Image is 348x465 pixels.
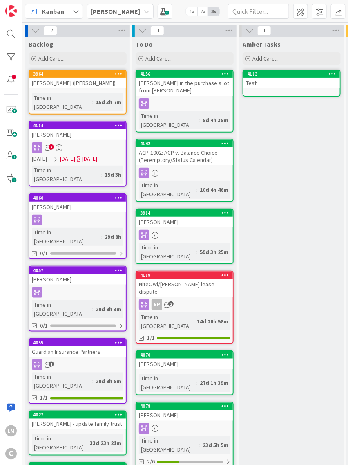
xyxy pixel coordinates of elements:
span: : [194,317,195,326]
div: 4070[PERSON_NAME] [136,351,233,369]
div: 4027 [29,411,126,419]
span: 1x [186,7,197,16]
div: 4113Test [243,70,340,88]
div: 4078 [140,404,233,409]
div: Test [243,78,340,88]
span: : [196,379,198,388]
div: Time in [GEOGRAPHIC_DATA] [32,300,92,318]
a: 4070[PERSON_NAME]Time in [GEOGRAPHIC_DATA]:27d 1h 39m [136,350,234,395]
div: 4057 [33,267,126,273]
div: [PERSON_NAME] [29,129,126,140]
img: Visit kanbanzone.com [5,5,17,17]
a: 4060[PERSON_NAME]Time in [GEOGRAPHIC_DATA]:29d 8h0/1 [29,193,127,259]
div: 4060[PERSON_NAME] [29,194,126,212]
div: Time in [GEOGRAPHIC_DATA] [139,243,196,261]
div: RP [136,299,233,310]
div: 4057[PERSON_NAME] [29,267,126,285]
span: Backlog [29,40,54,48]
span: [DATE] [60,155,75,163]
span: 0/1 [40,321,48,330]
div: 4078[PERSON_NAME] [136,403,233,421]
span: Add Card... [145,55,172,62]
div: 23d 5h 5m [201,441,230,450]
div: 15d 3h 7m [94,98,123,107]
div: 3964 [29,70,126,78]
div: 4055 [29,339,126,346]
span: Amber Tasks [243,40,281,48]
div: 3914[PERSON_NAME] [136,209,233,227]
div: Time in [GEOGRAPHIC_DATA] [32,228,101,246]
div: 4027 [33,412,126,418]
div: 4055Guardian Insurance Partners [29,339,126,357]
div: [PERSON_NAME] [29,274,126,285]
div: 3914 [136,209,233,217]
div: Time in [GEOGRAPHIC_DATA] [139,374,196,392]
div: 33d 23h 21m [88,439,123,448]
span: Add Card... [38,55,65,62]
span: : [199,116,201,125]
div: 3914 [140,210,233,216]
a: 4055Guardian Insurance PartnersTime in [GEOGRAPHIC_DATA]:29d 8h 8m1/1 [29,338,127,404]
div: 4113 [243,70,340,78]
span: : [101,170,103,179]
div: 8d 4h 38m [201,116,230,125]
span: : [196,247,198,256]
div: 27d 1h 39m [198,379,230,388]
div: 4156 [136,70,233,78]
div: [PERSON_NAME] in the purchase a lot from [PERSON_NAME] [136,78,233,96]
div: Time in [GEOGRAPHIC_DATA] [139,111,199,129]
span: 0/1 [40,249,48,258]
div: 4156[PERSON_NAME] in the purchase a lot from [PERSON_NAME] [136,70,233,96]
div: 4114[PERSON_NAME] [29,122,126,140]
span: Kanban [42,7,64,16]
div: Time in [GEOGRAPHIC_DATA] [32,93,92,111]
div: [DATE] [82,155,97,163]
a: 4114[PERSON_NAME][DATE][DATE][DATE]Time in [GEOGRAPHIC_DATA]:15d 3h [29,121,127,187]
div: 4142 [136,140,233,147]
div: Time in [GEOGRAPHIC_DATA] [32,434,87,452]
div: 59d 3h 25m [198,247,230,256]
div: 4078 [136,403,233,410]
div: Time in [GEOGRAPHIC_DATA] [32,166,101,184]
span: 1 [257,26,271,36]
div: 4060 [29,194,126,202]
div: Guardian Insurance Partners [29,346,126,357]
div: LM [5,425,17,437]
div: 29d 8h 8m [94,377,123,386]
div: 4027[PERSON_NAME] - update family trust [29,411,126,429]
div: 4114 [33,123,126,128]
span: To Do [136,40,153,48]
div: 4119 [140,272,233,278]
div: 4070 [140,352,233,358]
span: [DATE] [32,155,47,163]
div: 4113 [247,71,340,77]
span: 1/1 [40,394,48,402]
a: 4119NiteOwl/[PERSON_NAME] lease disputeRPTime in [GEOGRAPHIC_DATA]:14d 20h 58m1/1 [136,271,234,344]
span: 3x [208,7,219,16]
div: [PERSON_NAME] - update family trust [29,419,126,429]
div: 3964 [33,71,126,77]
div: 14d 20h 58m [195,317,230,326]
a: 4142ACP-1002: ACP v. Balance Choice (Peremptory/Status Calendar)Time in [GEOGRAPHIC_DATA]:10d 4h 46m [136,139,234,202]
span: 12 [43,26,57,36]
div: 4142 [140,141,233,146]
div: 4119NiteOwl/[PERSON_NAME] lease dispute [136,272,233,297]
span: 11 [150,26,164,36]
div: [PERSON_NAME] [136,410,233,421]
div: [PERSON_NAME] [29,202,126,212]
span: Add Card... [252,55,279,62]
span: 1/1 [147,334,155,342]
div: ACP-1002: ACP v. Balance Choice (Peremptory/Status Calendar) [136,147,233,165]
div: 4142ACP-1002: ACP v. Balance Choice (Peremptory/Status Calendar) [136,140,233,165]
a: 4057[PERSON_NAME]Time in [GEOGRAPHIC_DATA]:29d 8h 3m0/1 [29,266,127,332]
div: [PERSON_NAME] ([PERSON_NAME]) [29,78,126,88]
div: Time in [GEOGRAPHIC_DATA] [139,312,194,330]
div: 4055 [33,340,126,346]
b: [PERSON_NAME] [91,7,140,16]
span: : [92,305,94,314]
input: Quick Filter... [228,4,289,19]
div: 15d 3h [103,170,123,179]
div: [PERSON_NAME] [136,217,233,227]
div: 29d 8h [103,232,123,241]
a: 3964[PERSON_NAME] ([PERSON_NAME])Time in [GEOGRAPHIC_DATA]:15d 3h 7m [29,70,127,115]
